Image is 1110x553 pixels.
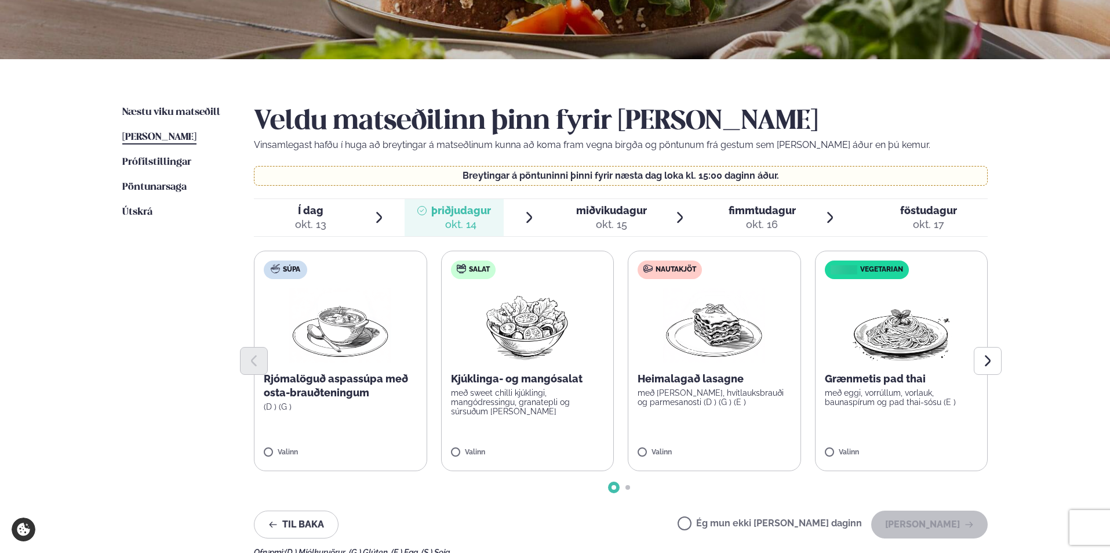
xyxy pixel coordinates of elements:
img: salad.svg [457,264,466,273]
span: Næstu viku matseðill [122,107,220,117]
p: Heimalagað lasagne [638,372,791,386]
p: með eggi, vorrúllum, vorlauk, baunaspírum og pad thai-sósu (E ) [825,388,978,407]
span: Prófílstillingar [122,157,191,167]
img: Lasagna.png [663,288,765,363]
a: Pöntunarsaga [122,180,187,194]
h2: Veldu matseðilinn þinn fyrir [PERSON_NAME] [254,106,988,138]
span: [PERSON_NAME] [122,132,196,142]
span: Útskrá [122,207,152,217]
span: fimmtudagur [729,204,796,216]
span: Í dag [295,204,326,218]
span: föstudagur [900,204,957,216]
p: (D ) (G ) [264,402,417,411]
p: Rjómalöguð aspassúpa með osta-brauðteningum [264,372,417,400]
button: Next slide [974,347,1002,375]
span: Vegetarian [860,265,903,274]
button: Previous slide [240,347,268,375]
img: beef.svg [643,264,653,273]
span: þriðjudagur [431,204,491,216]
span: Go to slide 2 [625,485,630,490]
p: Grænmetis pad thai [825,372,978,386]
span: Súpa [283,265,300,274]
img: Spagetti.png [850,288,952,363]
a: [PERSON_NAME] [122,131,196,144]
button: Til baka [254,511,339,538]
div: okt. 16 [729,218,796,232]
span: Go to slide 1 [612,485,616,490]
div: okt. 17 [900,218,957,232]
a: Næstu viku matseðill [122,106,220,120]
button: [PERSON_NAME] [871,511,988,538]
p: Vinsamlegast hafðu í huga að breytingar á matseðlinum kunna að koma fram vegna birgða og pöntunum... [254,138,988,152]
p: Breytingar á pöntuninni þinni fyrir næsta dag loka kl. 15:00 daginn áður. [266,171,976,180]
div: okt. 13 [295,218,326,232]
p: með sweet chilli kjúklingi, mangódressingu, granatepli og súrsuðum [PERSON_NAME] [451,388,605,416]
p: Kjúklinga- og mangósalat [451,372,605,386]
img: Salad.png [476,288,578,363]
span: Nautakjöt [656,265,696,274]
span: Salat [469,265,490,274]
a: Cookie settings [12,518,35,541]
div: okt. 14 [431,218,491,232]
p: með [PERSON_NAME], hvítlauksbrauði og parmesanosti (D ) (G ) (E ) [638,388,791,407]
div: okt. 15 [576,218,647,232]
img: icon [828,265,860,276]
span: Pöntunarsaga [122,182,187,192]
span: miðvikudagur [576,204,647,216]
a: Prófílstillingar [122,156,191,169]
img: soup.svg [271,264,280,273]
a: Útskrá [122,205,152,219]
img: Soup.png [289,288,391,363]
